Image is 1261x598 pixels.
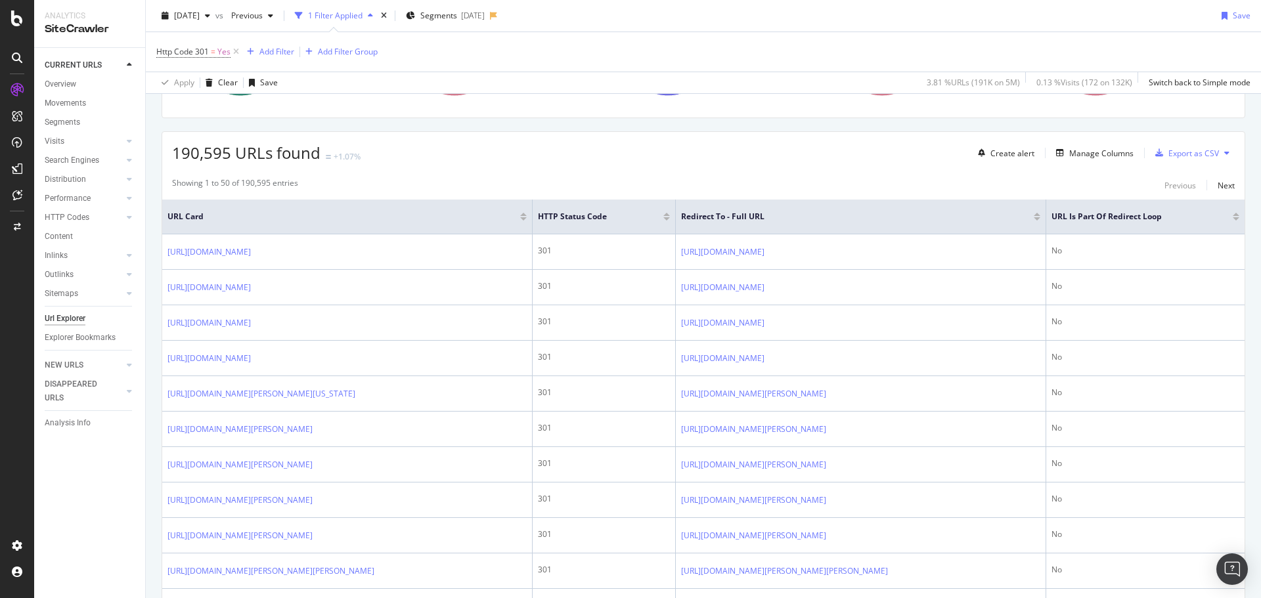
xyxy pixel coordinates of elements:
a: NEW URLS [45,358,123,372]
a: Search Engines [45,154,123,167]
a: Segments [45,116,136,129]
a: DISAPPEARED URLS [45,377,123,405]
button: Create alert [973,142,1034,163]
div: No [1051,245,1239,257]
span: Segments [420,10,457,21]
a: Distribution [45,173,123,186]
button: [DATE] [156,5,215,26]
div: [DATE] [461,10,485,21]
div: Performance [45,192,91,205]
div: 301 [538,316,670,328]
a: [URL][DOMAIN_NAME] [681,316,764,330]
span: = [211,46,215,57]
div: Clear [218,77,238,88]
button: 1 Filter Applied [290,5,378,26]
div: CURRENT URLS [45,58,102,72]
div: 301 [538,245,670,257]
a: [URL][DOMAIN_NAME] [681,281,764,294]
div: Analytics [45,11,135,22]
div: Previous [1164,180,1196,191]
a: [URL][DOMAIN_NAME] [681,246,764,259]
div: Search Engines [45,154,99,167]
a: [URL][DOMAIN_NAME] [167,316,251,330]
a: Overview [45,77,136,91]
div: Apply [174,77,194,88]
div: Next [1218,180,1235,191]
div: Overview [45,77,76,91]
span: vs [215,10,226,21]
span: Previous [226,10,263,21]
div: 301 [538,351,670,363]
span: Redirect To - Full URL [681,211,1014,223]
a: HTTP Codes [45,211,123,224]
button: Add Filter [242,44,294,60]
button: Apply [156,72,194,93]
a: Outlinks [45,268,123,282]
button: Segments[DATE] [401,5,490,26]
button: Manage Columns [1051,145,1134,161]
div: 0.13 % Visits ( 172 on 132K ) [1036,77,1132,88]
button: Previous [1164,177,1196,193]
a: [URL][DOMAIN_NAME][PERSON_NAME] [681,387,826,400]
div: Export as CSV [1168,148,1219,159]
a: [URL][DOMAIN_NAME] [167,281,251,294]
div: Visits [45,135,64,148]
div: No [1051,280,1239,292]
div: 3.81 % URLs ( 191K on 5M ) [927,77,1020,88]
span: Yes [217,43,231,61]
div: 1 Filter Applied [308,10,363,21]
div: Outlinks [45,268,74,282]
a: Sitemaps [45,287,123,301]
span: URL is Part of Redirect Loop [1051,211,1213,223]
div: Save [1233,10,1250,21]
div: SiteCrawler [45,22,135,37]
button: Save [244,72,278,93]
div: times [378,9,389,22]
button: Save [1216,5,1250,26]
div: Inlinks [45,249,68,263]
div: No [1051,316,1239,328]
div: Segments [45,116,80,129]
div: Analysis Info [45,416,91,430]
div: 301 [538,458,670,469]
a: [URL][DOMAIN_NAME] [681,352,764,365]
button: Clear [200,72,238,93]
span: 190,595 URLs found [172,142,321,163]
a: Movements [45,96,136,110]
button: Next [1218,177,1235,193]
a: Url Explorer [45,312,136,326]
div: Distribution [45,173,86,186]
div: No [1051,422,1239,434]
div: No [1051,351,1239,363]
a: [URL][DOMAIN_NAME][PERSON_NAME] [681,529,826,542]
div: Switch back to Simple mode [1149,77,1250,88]
div: No [1051,493,1239,505]
a: [URL][DOMAIN_NAME][PERSON_NAME] [167,458,313,471]
a: [URL][DOMAIN_NAME][PERSON_NAME] [681,494,826,507]
button: Switch back to Simple mode [1143,72,1250,93]
a: [URL][DOMAIN_NAME][PERSON_NAME] [681,458,826,471]
button: Previous [226,5,278,26]
div: NEW URLS [45,358,83,372]
div: Movements [45,96,86,110]
div: 301 [538,280,670,292]
a: [URL][DOMAIN_NAME][PERSON_NAME] [167,494,313,507]
button: Export as CSV [1150,142,1219,163]
a: Analysis Info [45,416,136,430]
a: [URL][DOMAIN_NAME] [167,246,251,259]
span: HTTP Status Code [538,211,644,223]
img: Equal [326,155,331,159]
a: Inlinks [45,249,123,263]
a: [URL][DOMAIN_NAME][PERSON_NAME][US_STATE] [167,387,355,400]
a: [URL][DOMAIN_NAME][PERSON_NAME] [167,529,313,542]
div: No [1051,564,1239,576]
a: [URL][DOMAIN_NAME][PERSON_NAME] [167,423,313,436]
a: [URL][DOMAIN_NAME][PERSON_NAME][PERSON_NAME] [681,565,888,578]
button: Add Filter Group [300,44,378,60]
div: 301 [538,564,670,576]
div: Add Filter [259,46,294,57]
div: Showing 1 to 50 of 190,595 entries [172,177,298,193]
div: DISAPPEARED URLS [45,377,111,405]
span: 2025 Aug. 27th [174,10,200,21]
div: No [1051,528,1239,540]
